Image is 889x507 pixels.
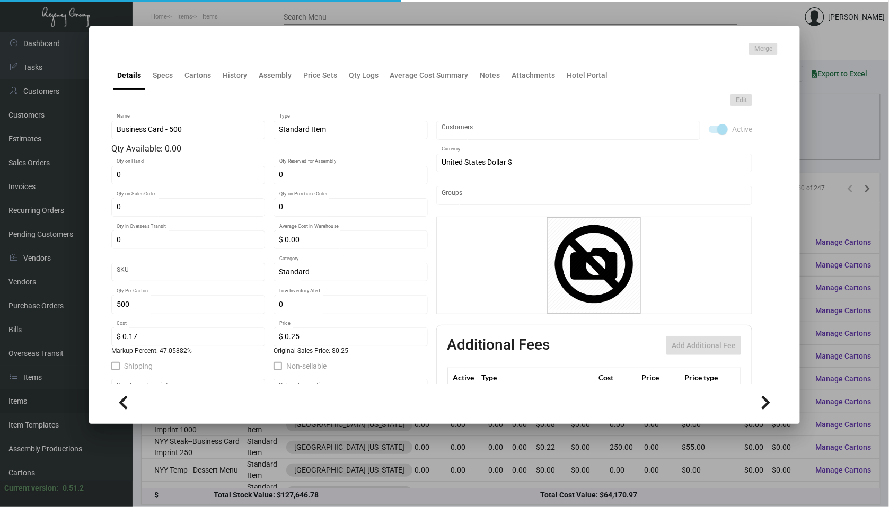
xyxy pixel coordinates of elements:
[442,191,747,200] input: Add new..
[682,368,728,387] th: Price type
[754,45,772,54] span: Merge
[736,96,747,105] span: Edit
[512,70,556,81] div: Attachments
[447,368,479,387] th: Active
[390,70,469,81] div: Average Cost Summary
[223,70,247,81] div: History
[639,368,682,387] th: Price
[303,70,337,81] div: Price Sets
[111,143,428,155] div: Qty Available: 0.00
[666,336,741,355] button: Add Additional Fee
[480,70,500,81] div: Notes
[259,70,292,81] div: Assembly
[153,70,173,81] div: Specs
[4,483,58,494] div: Current version:
[479,368,596,387] th: Type
[447,336,550,355] h2: Additional Fees
[567,70,608,81] div: Hotel Portal
[732,123,752,136] span: Active
[117,70,141,81] div: Details
[184,70,211,81] div: Cartons
[749,43,778,55] button: Merge
[672,341,736,350] span: Add Additional Fee
[730,94,752,106] button: Edit
[124,360,153,372] span: Shipping
[596,368,639,387] th: Cost
[442,126,695,135] input: Add new..
[63,483,84,494] div: 0.51.2
[286,360,327,372] span: Non-sellable
[349,70,379,81] div: Qty Logs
